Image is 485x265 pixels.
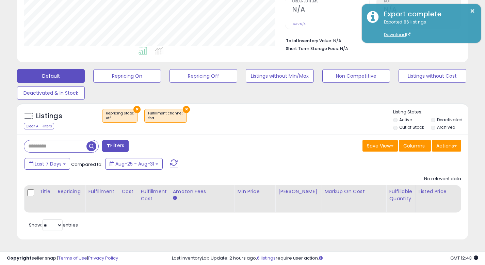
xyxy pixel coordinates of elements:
label: Active [399,117,412,123]
span: 2025-09-9 12:43 GMT [450,255,478,261]
label: Archived [437,124,455,130]
div: Cost [122,188,135,195]
div: off [106,116,134,121]
button: Actions [432,140,461,152]
a: Terms of Use [58,255,87,261]
div: Amazon Fees [173,188,231,195]
div: Repricing [58,188,82,195]
span: N/A [340,45,348,52]
li: N/A [286,36,456,44]
div: Markup on Cost [324,188,383,195]
h2: N/A [292,5,369,15]
div: fba [148,116,183,121]
span: Aug-25 - Aug-31 [115,160,154,167]
button: × [133,106,141,113]
button: Repricing Off [169,69,237,83]
div: Exported 86 listings. [379,19,476,38]
div: Listed Price [419,188,478,195]
a: Download [384,32,410,37]
div: Last InventoryLab Update: 2 hours ago, require user action. [172,255,478,262]
a: Privacy Policy [88,255,118,261]
span: Repricing state : [106,111,134,121]
div: Title [39,188,52,195]
div: Fulfillment [88,188,116,195]
span: Compared to: [71,161,102,168]
button: Save View [362,140,398,152]
button: × [470,7,475,15]
span: Last 7 Days [35,160,62,167]
span: Fulfillment channel : [148,111,183,121]
div: Fulfillable Quantity [389,188,413,202]
b: Total Inventory Value: [286,38,332,44]
button: Non Competitive [322,69,390,83]
div: Export complete [379,9,476,19]
th: The percentage added to the cost of goods (COGS) that forms the calculator for Min & Max prices. [322,185,386,213]
b: Short Term Storage Fees: [286,46,339,51]
button: Deactivated & In Stock [17,86,85,100]
p: Listing States: [393,109,468,115]
small: Amazon Fees. [173,195,177,201]
a: 6 listings [257,255,276,261]
div: Min Price [237,188,272,195]
span: Show: entries [29,222,78,228]
button: Listings without Cost [399,69,466,83]
div: Clear All Filters [24,123,54,129]
button: Filters [102,140,129,152]
button: Columns [399,140,431,152]
div: Fulfillment Cost [141,188,167,202]
div: [PERSON_NAME] [278,188,319,195]
button: Listings without Min/Max [246,69,313,83]
button: Repricing On [93,69,161,83]
span: Columns [403,142,425,149]
button: Aug-25 - Aug-31 [105,158,163,170]
strong: Copyright [7,255,32,261]
button: Last 7 Days [25,158,70,170]
button: Default [17,69,85,83]
div: seller snap | | [7,255,118,262]
button: × [183,106,190,113]
h5: Listings [36,111,62,121]
div: No relevant data [424,176,461,182]
label: Deactivated [437,117,463,123]
small: Prev: N/A [292,22,306,26]
label: Out of Stock [399,124,424,130]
